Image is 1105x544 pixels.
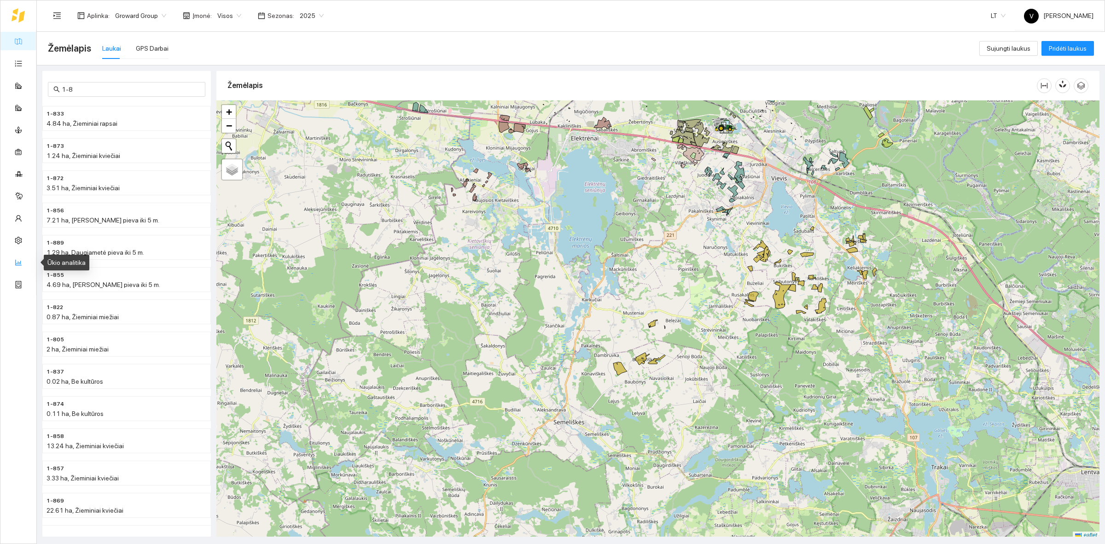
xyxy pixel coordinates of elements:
a: Ūkio analitika [47,259,86,266]
a: Zoom in [222,105,236,119]
span: 1-869 [47,497,64,505]
input: Paieška [62,84,200,94]
span: 1-833 [47,110,64,118]
span: 1-872 [47,174,64,183]
span: + [226,106,232,117]
span: 1-889 [47,239,64,247]
span: − [226,120,232,131]
button: Initiate a new search [222,139,236,153]
span: 1-874 [47,400,64,409]
span: layout [77,12,85,19]
span: 1-855 [47,271,64,280]
a: Zoom out [222,119,236,133]
span: 4.84 ha, Žieminiai rapsai [47,120,117,127]
div: Laukai [102,43,121,53]
span: 22.61 ha, Žieminiai kviečiai [47,507,123,514]
span: Įmonė : [192,11,212,21]
span: 1-856 [47,206,64,215]
button: column-width [1037,78,1052,93]
span: 0.02 ha, Be kultūros [47,378,103,385]
a: Sujungti laukus [979,45,1038,52]
span: Žemėlapis [48,41,91,56]
button: Sujungti laukus [979,41,1038,56]
span: 4.69 ha, [PERSON_NAME] pieva iki 5 m. [47,281,160,288]
div: GPS Darbai [136,43,169,53]
span: Visos [217,9,241,23]
button: Pridėti laukus [1041,41,1094,56]
span: 13.24 ha, Žieminiai kviečiai [47,442,124,450]
button: menu-unfold [48,6,66,25]
span: 1.29 ha, Daugiametė pieva iki 5 m. [47,249,144,256]
span: 7.21 ha, [PERSON_NAME] pieva iki 5 m. [47,216,159,224]
span: 1-837 [47,368,64,376]
span: 1-857 [47,464,64,473]
a: Pridėti laukus [1041,45,1094,52]
span: 3.33 ha, Žieminiai kviečiai [47,474,119,482]
span: 2 ha, Žieminiai miežiai [47,345,109,353]
span: Sujungti laukus [987,43,1030,53]
span: 3.51 ha, Žieminiai kviečiai [47,184,120,192]
span: menu-unfold [53,12,61,20]
div: Žemėlapis [227,72,1037,99]
span: shop [183,12,190,19]
a: Layers [222,159,242,180]
span: Sezonas : [268,11,294,21]
span: [PERSON_NAME] [1024,12,1093,19]
span: 1-858 [47,432,64,441]
span: 1-822 [47,303,63,312]
span: column-width [1037,82,1051,89]
span: calendar [258,12,265,19]
span: 0.11 ha, Be kultūros [47,410,104,417]
span: search [53,86,60,93]
span: 1.24 ha, Žieminiai kviečiai [47,152,120,159]
span: 2025 [300,9,324,23]
span: Aplinka : [87,11,110,21]
span: 0.87 ha, Žieminiai miežiai [47,313,119,321]
span: LT [991,9,1006,23]
span: V [1029,9,1034,23]
span: 1-805 [47,335,64,344]
span: Groward Group [115,9,166,23]
span: Pridėti laukus [1049,43,1087,53]
a: Leaflet [1075,532,1097,538]
span: 1-873 [47,142,64,151]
